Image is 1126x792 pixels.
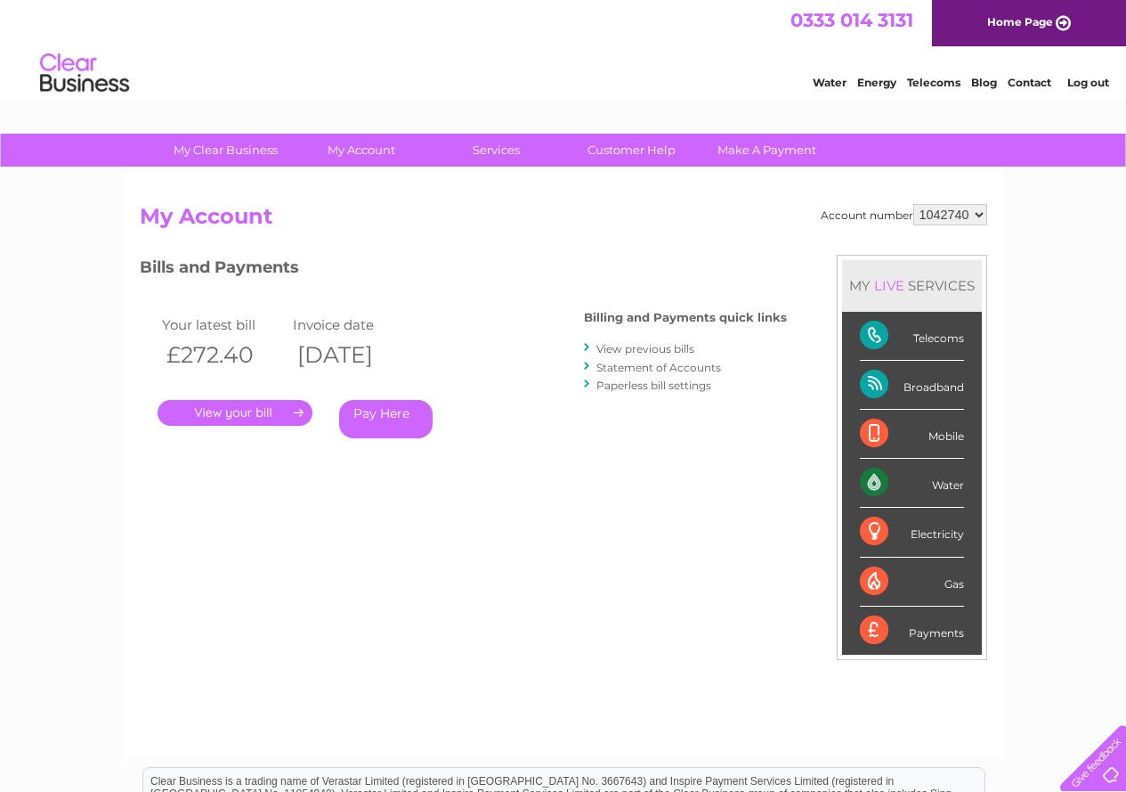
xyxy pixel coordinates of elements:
[860,459,964,508] div: Water
[288,313,420,337] td: Invoice date
[140,255,787,286] h3: Bills and Payments
[143,10,984,86] div: Clear Business is a trading name of Verastar Limited (registered in [GEOGRAPHIC_DATA] No. 3667643...
[596,342,694,355] a: View previous bills
[288,337,420,373] th: [DATE]
[842,260,982,311] div: MY SERVICES
[971,76,997,89] a: Blog
[158,337,289,373] th: £272.40
[871,277,908,294] div: LIVE
[596,361,721,374] a: Statement of Accounts
[860,558,964,607] div: Gas
[821,204,987,225] div: Account number
[152,134,299,167] a: My Clear Business
[558,134,705,167] a: Customer Help
[907,76,960,89] a: Telecoms
[158,313,289,337] td: Your latest bill
[596,379,711,392] a: Paperless bill settings
[423,134,570,167] a: Services
[1008,76,1051,89] a: Contact
[584,311,787,324] h4: Billing and Payments quick links
[693,134,840,167] a: Make A Payment
[158,400,312,426] a: .
[860,607,964,655] div: Payments
[860,312,964,361] div: Telecoms
[857,76,896,89] a: Energy
[1067,76,1109,89] a: Log out
[790,9,913,31] a: 0333 014 3131
[339,400,433,438] a: Pay Here
[860,410,964,459] div: Mobile
[860,508,964,557] div: Electricity
[288,134,434,167] a: My Account
[813,76,847,89] a: Water
[39,46,130,101] img: logo.png
[860,361,964,410] div: Broadband
[140,204,987,238] h2: My Account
